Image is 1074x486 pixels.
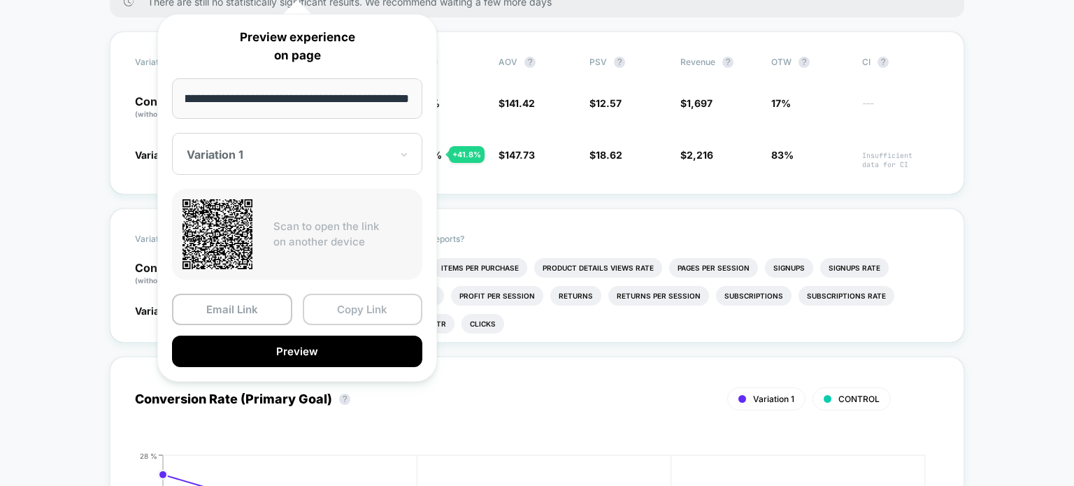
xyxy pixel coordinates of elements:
[499,149,535,161] span: $
[765,258,813,278] li: Signups
[596,97,622,109] span: 12.57
[499,97,535,109] span: $
[273,219,412,250] p: Scan to open the link on another device
[687,97,713,109] span: 1,697
[753,394,794,404] span: Variation 1
[505,97,535,109] span: 141.42
[135,234,212,245] span: Variation
[878,57,889,68] button: ?
[716,286,792,306] li: Subscriptions
[499,57,517,67] span: AOV
[461,314,504,334] li: Clicks
[303,294,423,325] button: Copy Link
[135,149,185,161] span: Variation 1
[596,149,622,161] span: 18.62
[862,57,939,68] span: CI
[680,149,713,161] span: $
[550,286,601,306] li: Returns
[135,96,212,120] p: Control
[135,110,198,118] span: (without changes)
[433,258,527,278] li: Items Per Purchase
[589,57,607,67] span: PSV
[172,294,292,325] button: Email Link
[505,149,535,161] span: 147.73
[680,57,715,67] span: Revenue
[771,149,794,161] span: 83%
[451,286,543,306] li: Profit Per Session
[771,57,848,68] span: OTW
[608,286,709,306] li: Returns Per Session
[135,57,212,68] span: Variation
[799,286,894,306] li: Subscriptions Rate
[669,258,758,278] li: Pages Per Session
[589,97,622,109] span: $
[687,149,713,161] span: 2,216
[339,394,350,405] button: ?
[680,97,713,109] span: $
[140,451,157,459] tspan: 28 %
[340,234,940,244] p: Would like to see more reports?
[524,57,536,68] button: ?
[135,305,185,317] span: Variation 1
[172,29,422,64] p: Preview experience on page
[799,57,810,68] button: ?
[589,149,622,161] span: $
[722,57,733,68] button: ?
[771,97,791,109] span: 17%
[862,151,939,169] span: Insufficient data for CI
[172,336,422,367] button: Preview
[135,262,223,286] p: Control
[838,394,880,404] span: CONTROL
[820,258,889,278] li: Signups Rate
[534,258,662,278] li: Product Details Views Rate
[614,57,625,68] button: ?
[135,276,198,285] span: (without changes)
[862,99,939,120] span: ---
[449,146,485,163] div: + 41.8 %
